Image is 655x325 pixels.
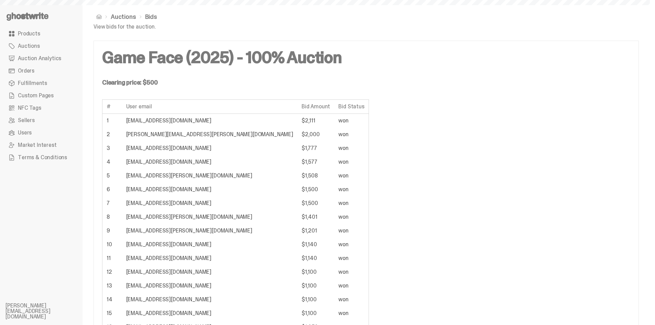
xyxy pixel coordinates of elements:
td: $1,140 [297,238,334,251]
td: 8 [102,210,122,224]
span: Auction Analytics [18,56,61,61]
td: [EMAIL_ADDRESS][DOMAIN_NAME] [122,141,297,155]
a: Products [6,28,77,40]
td: 1 [102,114,122,128]
th: Bid Amount [297,100,334,114]
td: 7 [102,196,122,210]
td: won [334,238,369,251]
a: Market Interest [6,139,77,151]
span: Custom Pages [18,93,54,98]
a: Orders [6,65,77,77]
td: 3 [102,141,122,155]
td: [EMAIL_ADDRESS][DOMAIN_NAME] [122,155,297,169]
td: $1,508 [297,169,334,183]
td: won [334,196,369,210]
td: $1,500 [297,183,334,196]
span: Market Interest [18,142,57,148]
a: Custom Pages [6,89,77,102]
td: $2,111 [297,114,334,128]
p: View bids for the auction. [94,24,156,30]
h2: Game Face (2025) - 100% Auction [102,49,630,66]
h5: Clearing price: $500 [102,79,630,86]
span: Fulfillments [18,80,47,86]
td: won [334,114,369,128]
td: won [334,251,369,265]
td: won [334,155,369,169]
td: $1,401 [297,210,334,224]
td: won [334,293,369,306]
th: # [102,100,122,114]
td: 4 [102,155,122,169]
td: $1,100 [297,306,334,320]
a: Terms & Conditions [6,151,77,164]
a: Fulfillments [6,77,77,89]
td: won [334,141,369,155]
td: $1,140 [297,251,334,265]
td: 14 [102,293,122,306]
td: [EMAIL_ADDRESS][PERSON_NAME][DOMAIN_NAME] [122,169,297,183]
td: $1,100 [297,279,334,293]
td: 12 [102,265,122,279]
td: 6 [102,183,122,196]
td: [EMAIL_ADDRESS][PERSON_NAME][DOMAIN_NAME] [122,210,297,224]
td: $1,777 [297,141,334,155]
td: won [334,265,369,279]
td: 11 [102,251,122,265]
td: 5 [102,169,122,183]
a: Auctions [111,14,136,20]
td: $1,100 [297,265,334,279]
td: [EMAIL_ADDRESS][PERSON_NAME][DOMAIN_NAME] [122,224,297,238]
td: won [334,183,369,196]
td: won [334,306,369,320]
td: [EMAIL_ADDRESS][DOMAIN_NAME] [122,293,297,306]
td: won [334,279,369,293]
td: won [334,224,369,238]
td: [EMAIL_ADDRESS][DOMAIN_NAME] [122,265,297,279]
td: 13 [102,279,122,293]
td: won [334,169,369,183]
td: $1,500 [297,196,334,210]
a: NFC Tags [6,102,77,114]
a: Sellers [6,114,77,127]
td: [EMAIL_ADDRESS][DOMAIN_NAME] [122,279,297,293]
a: Auctions [6,40,77,52]
td: won [334,210,369,224]
span: Users [18,130,32,136]
li: Bids [136,14,157,20]
a: Users [6,127,77,139]
th: User email [122,100,297,114]
td: [EMAIL_ADDRESS][DOMAIN_NAME] [122,196,297,210]
td: 15 [102,306,122,320]
span: NFC Tags [18,105,41,111]
td: [EMAIL_ADDRESS][DOMAIN_NAME] [122,183,297,196]
td: $1,100 [297,293,334,306]
td: [EMAIL_ADDRESS][DOMAIN_NAME] [122,306,297,320]
span: Products [18,31,40,36]
span: Terms & Conditions [18,155,67,160]
td: 9 [102,224,122,238]
td: $1,577 [297,155,334,169]
a: Auction Analytics [6,52,77,65]
td: [PERSON_NAME][EMAIL_ADDRESS][PERSON_NAME][DOMAIN_NAME] [122,128,297,141]
td: $2,000 [297,128,334,141]
span: Sellers [18,118,35,123]
td: $1,201 [297,224,334,238]
td: [EMAIL_ADDRESS][DOMAIN_NAME] [122,251,297,265]
td: [EMAIL_ADDRESS][DOMAIN_NAME] [122,238,297,251]
span: Auctions [18,43,40,49]
td: won [334,128,369,141]
span: Orders [18,68,34,74]
li: [PERSON_NAME][EMAIL_ADDRESS][DOMAIN_NAME] [6,303,88,319]
td: 10 [102,238,122,251]
td: 2 [102,128,122,141]
th: Bid Status [334,100,369,114]
td: [EMAIL_ADDRESS][DOMAIN_NAME] [122,114,297,128]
